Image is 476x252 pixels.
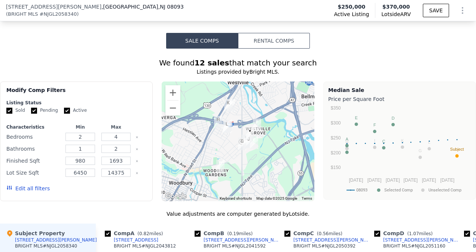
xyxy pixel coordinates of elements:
[331,120,341,126] text: $300
[166,33,238,49] button: Sale Comps
[204,243,266,249] div: BRIGHT MLS # NJGL2041592
[382,4,410,10] span: $370,000
[114,237,158,243] div: [STREET_ADDRESS]
[6,132,61,142] div: Bedrooms
[401,138,404,143] text: K
[158,4,184,10] span: , NJ 08093
[6,124,61,130] div: Characteristics
[6,86,146,100] div: Modify Comp Filters
[164,191,188,201] a: Open this area in Google Maps (opens a new window)
[328,86,471,94] div: Median Sale
[164,191,188,201] img: Google
[355,116,357,120] text: E
[373,123,376,127] text: F
[100,124,132,130] div: Max
[64,108,70,114] input: Active
[284,237,371,243] a: [STREET_ADDRESS][PERSON_NAME]
[404,231,436,236] span: ( miles)
[345,140,348,144] text: H
[135,172,138,175] button: Clear
[8,10,38,18] span: BRIGHT MLS
[423,4,449,17] button: SAVE
[440,178,455,183] text: [DATE]
[374,237,461,243] a: [STREET_ADDRESS][PERSON_NAME]
[135,160,138,163] button: Clear
[450,147,464,151] text: Subject
[221,117,235,135] div: 234 Marion Ave
[318,231,329,236] span: 0.56
[345,137,348,141] text: A
[386,178,400,183] text: [DATE]
[334,10,369,18] span: Active Listing
[243,124,257,143] div: 131 Andaloro Way
[328,94,471,104] div: Price per Square Foot
[211,113,225,132] div: 12 Cordelia Ave
[195,237,281,243] a: [STREET_ADDRESS][PERSON_NAME]
[241,132,256,151] div: 40 Doman Ave
[331,150,341,156] text: $200
[105,230,166,237] div: Comp A
[383,237,461,243] div: [STREET_ADDRESS][PERSON_NAME]
[31,107,58,114] label: Pending
[302,196,312,200] a: Terms (opens in new tab)
[6,10,79,18] div: ( )
[338,3,366,10] span: $250,000
[409,231,419,236] span: 1.07
[6,230,65,237] div: Subject Property
[15,237,97,243] div: [STREET_ADDRESS][PERSON_NAME]
[455,3,470,18] button: Show Options
[6,168,61,178] div: Lot Size Sqft
[382,139,385,144] text: C
[213,157,228,175] div: 130 Hannold Blvd
[384,188,413,193] text: Selected Comp
[428,188,461,193] text: Unselected Comp
[224,231,256,236] span: ( miles)
[165,101,180,116] button: Zoom out
[391,116,394,120] text: D
[204,237,281,243] div: [STREET_ADDRESS][PERSON_NAME]
[6,144,61,154] div: Bathrooms
[374,138,375,143] text: I
[383,243,445,249] div: BRIGHT MLS # NJGL2051160
[64,107,87,114] label: Active
[419,148,422,153] text: G
[235,135,249,153] div: 1111 Delsea Dr
[31,108,37,114] input: Pending
[165,85,180,100] button: Zoom in
[331,165,341,170] text: $150
[139,231,149,236] span: 0.82
[403,178,418,183] text: [DATE]
[105,237,158,243] a: [STREET_ADDRESS]
[328,104,470,198] svg: A chart.
[345,144,348,148] text: B
[284,230,345,237] div: Comp C
[238,33,310,49] button: Rental Comps
[367,178,382,183] text: [DATE]
[374,230,436,237] div: Comp D
[220,117,234,136] div: 229 Windsor Ln
[6,107,25,114] label: Sold
[134,231,166,236] span: ( miles)
[6,100,146,106] div: Listing Status
[6,185,50,192] button: Edit all filters
[195,230,256,237] div: Comp B
[15,243,77,249] div: BRIGHT MLS # NJGL2058340
[256,196,297,200] span: Map data ©2025 Google
[293,243,356,249] div: BRIGHT MLS # NJGL2050392
[428,140,430,144] text: L
[349,178,363,183] text: [DATE]
[6,108,12,114] input: Sold
[356,188,367,193] text: 08093
[135,148,138,151] button: Clear
[101,3,184,10] span: , [GEOGRAPHIC_DATA]
[331,105,341,111] text: $350
[331,135,341,141] text: $250
[6,156,61,166] div: Finished Sqft
[221,96,235,115] div: 29 E Olive St
[239,132,253,150] div: 49 Andaloro Way
[64,124,97,130] div: Min
[114,243,176,249] div: BRIGHT MLS # NJGL2043812
[195,58,229,67] strong: 12 sales
[135,136,138,139] button: Clear
[422,178,436,183] text: [DATE]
